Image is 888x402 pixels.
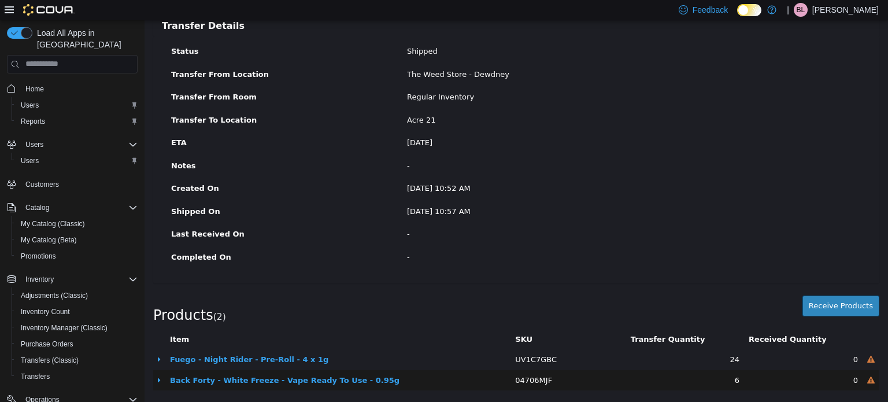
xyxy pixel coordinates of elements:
[21,177,138,191] span: Customers
[21,235,77,245] span: My Catalog (Beta)
[254,186,726,197] div: [DATE] 10:57 AM
[21,340,73,349] span: Purchase Orders
[16,337,78,351] a: Purchase Orders
[12,352,142,368] button: Transfers (Classic)
[72,292,78,302] span: 2
[486,314,563,325] button: Transfer Quantity
[18,231,254,243] label: Completed On
[12,304,142,320] button: Inventory Count
[693,4,728,16] span: Feedback
[9,287,69,303] span: Products
[16,353,83,367] a: Transfers (Classic)
[2,200,142,216] button: Catalog
[21,101,39,110] span: Users
[21,307,70,316] span: Inventory Count
[21,372,50,381] span: Transfers
[2,271,142,287] button: Inventory
[25,180,59,189] span: Customers
[12,216,142,232] button: My Catalog (Classic)
[25,335,184,344] a: Fuego - Night Rider - Pre-Roll - 4 x 1g
[16,115,50,128] a: Reports
[21,201,138,215] span: Catalog
[586,335,595,344] span: 24
[254,231,726,243] div: -
[12,153,142,169] button: Users
[16,154,43,168] a: Users
[16,98,138,112] span: Users
[254,117,726,128] div: [DATE]
[16,305,138,319] span: Inventory Count
[21,291,88,300] span: Adjustments (Classic)
[604,314,684,325] button: Received Quantity
[21,272,58,286] button: Inventory
[25,203,49,212] span: Catalog
[21,272,138,286] span: Inventory
[18,186,254,197] label: Shipped On
[12,232,142,248] button: My Catalog (Beta)
[254,208,726,220] div: -
[18,163,254,174] label: Created On
[254,94,726,106] div: Acre 21
[16,353,138,367] span: Transfers (Classic)
[16,217,138,231] span: My Catalog (Classic)
[21,201,54,215] button: Catalog
[18,71,254,83] label: Transfer From Room
[16,321,112,335] a: Inventory Manager (Classic)
[254,25,726,37] div: Shipped
[590,356,595,364] span: 6
[21,323,108,333] span: Inventory Manager (Classic)
[16,305,75,319] a: Inventory Count
[17,1,726,11] h3: Transfer Details
[21,138,138,152] span: Users
[18,140,254,152] label: Notes
[12,113,142,130] button: Reports
[21,156,39,165] span: Users
[787,3,789,17] p: |
[12,368,142,385] button: Transfers
[709,356,713,364] span: 0
[16,321,138,335] span: Inventory Manager (Classic)
[254,140,726,152] div: -
[16,249,61,263] a: Promotions
[16,154,138,168] span: Users
[16,98,43,112] a: Users
[16,289,138,303] span: Adjustments (Classic)
[21,356,79,365] span: Transfers (Classic)
[12,336,142,352] button: Purchase Orders
[16,370,54,383] a: Transfers
[254,71,726,83] div: Regular Inventory
[794,3,808,17] div: Brianna-lynn Frederiksen
[69,292,82,302] small: ( )
[371,356,408,364] span: 04706MJF
[21,82,138,96] span: Home
[16,217,90,231] a: My Catalog (Classic)
[737,4,761,16] input: Dark Mode
[16,289,92,303] a: Adjustments (Classic)
[25,314,47,325] button: Item
[21,178,64,191] a: Customers
[25,356,255,364] a: Back Forty - White Freeze - Vape Ready To Use - 0.95g
[16,233,138,247] span: My Catalog (Beta)
[371,314,390,325] button: SKU
[21,219,85,228] span: My Catalog (Classic)
[16,370,138,383] span: Transfers
[12,97,142,113] button: Users
[18,25,254,37] label: Status
[21,82,49,96] a: Home
[21,138,48,152] button: Users
[25,275,54,284] span: Inventory
[16,249,138,263] span: Promotions
[16,115,138,128] span: Reports
[709,335,713,344] span: 0
[254,49,726,60] div: The Weed Store - Dewdney
[371,335,412,344] span: UV1C7GBC
[797,3,805,17] span: Bl
[2,176,142,193] button: Customers
[18,117,254,128] label: ETA
[21,252,56,261] span: Promotions
[21,117,45,126] span: Reports
[18,94,254,106] label: Transfer To Location
[23,4,75,16] img: Cova
[18,208,254,220] label: Last Received On
[32,27,138,50] span: Load All Apps in [GEOGRAPHIC_DATA]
